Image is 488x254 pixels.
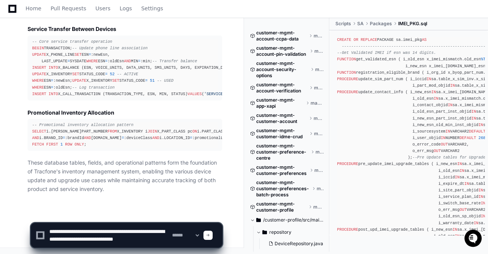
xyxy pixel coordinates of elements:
span: 52 [110,72,114,76]
span: IN [426,77,431,81]
span: customer-mgmt-customer-preference-centre [256,143,309,161]
span: DEFAULT [460,136,476,140]
span: AS [422,37,426,42]
div: TRANSACTION; X_PHONE_LINE ESN :newEsn, LAST_UPDATE SYSDATE ESN :oldEsn MIN :min; X_BALANCE (ESN, ... [32,39,218,97]
span: ON [192,129,197,134]
span: --Get Validated IMEI if esn was 14 digits. [337,51,436,55]
span: IN [446,129,450,134]
span: customer-mgmt-customer-profile [256,201,307,213]
span: 51 [150,78,155,83]
span: -- Transfer balance [152,59,197,63]
span: customer-mgmt-app-xapi [256,97,304,109]
span: customer-mgmt-customer-account [256,112,307,125]
span: -- Log transaction [72,85,115,90]
span: = [67,59,70,63]
span: master [313,204,324,210]
span: master [314,48,324,54]
span: INSERT INTO [32,65,58,70]
span: IN [431,90,436,94]
span: Users [96,6,111,11]
span: IN [434,96,438,101]
span: Pull Requests [50,6,86,11]
span: PROCEDURE [337,77,358,81]
span: master [315,66,324,73]
span: = [63,136,65,140]
h3: Service Transfer Between Devices [28,25,222,33]
span: Home [26,6,41,11]
span: Pylon [76,80,93,86]
img: PlayerZero [8,8,23,23]
span: = [105,72,107,76]
span: master [314,33,324,39]
span: FROM [107,129,117,134]
span: WHERE [32,78,44,83]
span: BEGIN [32,46,44,50]
span: IMEI_PKG.sql [398,21,427,27]
span: = [51,85,53,90]
span: FUNCTION [337,57,356,62]
h3: Promotional Inventory Allocation [28,109,222,116]
span: FIRST [46,142,58,147]
iframe: Open customer support [464,229,484,249]
span: OUT [434,149,441,153]
span: customer-mgmt-account-ccpa-data [256,30,307,42]
span: IN [450,83,455,88]
span: customer-mgmt-account-pin-validation [256,45,308,57]
span: = [105,59,107,63]
span: customer-mgmt-customer-preferences-batch-process [256,180,311,198]
span: = [145,78,148,83]
span: UPDATE [32,72,46,76]
span: AND [32,136,39,140]
span: -- Core service transfer operation [32,39,112,44]
span: AND [152,136,159,140]
span: OUT [441,142,447,147]
span: -- ACTIVE [117,72,138,76]
span: WHERE [86,59,98,63]
span: master [316,149,324,155]
span: customer-mgmt-customer-idme-crud [256,128,308,140]
span: IN [471,110,476,114]
span: FUNCTION [337,70,356,75]
span: IN [481,201,485,205]
span: customer-mgmt-account-security-options [256,60,309,79]
span: = [122,136,124,140]
span: -- Update phone line association [72,46,148,50]
span: master [317,186,324,192]
span: master [314,167,324,173]
span: IN [441,136,445,140]
span: master [311,100,324,106]
span: ONLY [75,142,84,147]
p: These database tables, fields, and operational patterns form the foundation of Tracfone's invento... [28,159,222,193]
span: -- USED [157,78,174,83]
span: 1 [60,142,63,147]
span: IN [464,181,469,186]
span: customer-mgmt-account-verification [256,82,308,94]
span: AND [84,136,91,140]
span: customer-mgmt-customer-preferences [256,164,308,176]
span: OUT [460,208,467,212]
img: 1736555170064-99ba0984-63c1-480f-8ee9-699278ef63ed [8,57,21,71]
span: FETCH [32,142,44,147]
span: Packages [370,21,392,27]
span: = [138,59,140,63]
span: AND [124,59,131,63]
span: IN [471,116,476,121]
span: IN [448,103,452,108]
span: INSERT INTO [32,92,58,96]
span: = [190,136,192,140]
span: Scripts [335,21,351,27]
div: Start new chat [26,57,125,65]
span: IN [478,123,483,127]
span: SET [112,78,119,83]
span: IN [478,188,483,193]
span: = [89,52,91,57]
span: DEFAULT [469,129,485,134]
span: SET [72,72,79,76]
span: OR REPLACE [353,37,377,42]
span: VALUES [188,92,202,96]
span: -- Promotional inventory allocation pattern [32,123,133,127]
span: ROW [65,142,72,147]
span: Settings [141,6,163,11]
span: IN [478,194,483,199]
